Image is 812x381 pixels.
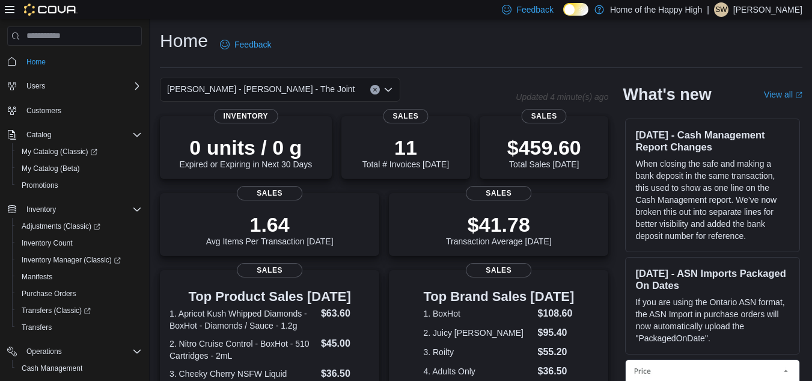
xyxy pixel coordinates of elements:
[12,302,147,319] a: Transfers (Classic)
[12,285,147,302] button: Purchase Orders
[714,2,728,17] div: Shelby Wilkinson
[17,270,142,284] span: Manifests
[22,289,76,299] span: Purchase Orders
[12,360,147,377] button: Cash Management
[12,218,147,235] a: Adjustments (Classic)
[321,336,370,351] dd: $45.00
[17,161,142,176] span: My Catalog (Beta)
[17,320,56,335] a: Transfers
[22,344,142,359] span: Operations
[635,158,790,242] p: When closing the safe and making a bank deposit in the same transaction, this used to show as one...
[22,128,56,142] button: Catalog
[516,92,608,102] p: Updated 4 minute(s) ago
[635,296,790,344] p: If you are using the Ontario ASN format, the ASN Import in purchase orders will now automatically...
[22,238,73,248] span: Inventory Count
[17,287,142,301] span: Purchase Orders
[610,2,702,17] p: Home of the Happy High
[169,290,370,304] h3: Top Product Sales [DATE]
[466,263,532,277] span: Sales
[17,303,96,318] a: Transfers (Classic)
[321,367,370,381] dd: $36.50
[22,104,66,118] a: Customers
[169,308,316,332] dt: 1. Apricot Kush Whipped Diamonds - BoxHot - Diamonds / Sauce - 1.2g
[423,346,533,358] dt: 3. Roilty
[370,85,380,94] button: Clear input
[22,202,142,217] span: Inventory
[169,338,316,362] dt: 2. Nitro Cruise Control - BoxHot - 510 Cartridges - 2mL
[2,78,147,94] button: Users
[160,29,208,53] h1: Home
[26,106,61,116] span: Customers
[22,202,61,217] button: Inventory
[623,85,711,104] h2: What's new
[17,320,142,335] span: Transfers
[383,85,393,94] button: Open list of options
[22,364,82,373] span: Cash Management
[17,144,102,159] a: My Catalog (Classic)
[423,327,533,339] dt: 2. Juicy [PERSON_NAME]
[516,4,553,16] span: Feedback
[237,186,303,200] span: Sales
[423,290,574,304] h3: Top Brand Sales [DATE]
[26,81,45,91] span: Users
[17,303,142,318] span: Transfers (Classic)
[26,57,46,67] span: Home
[321,306,370,321] dd: $63.60
[12,252,147,268] a: Inventory Manager (Classic)
[206,212,334,246] div: Avg Items Per Transaction [DATE]
[179,135,312,160] p: 0 units / 0 g
[26,347,62,356] span: Operations
[12,160,147,177] button: My Catalog (Beta)
[214,109,278,123] span: Inventory
[12,235,147,252] button: Inventory Count
[17,253,126,267] a: Inventory Manager (Classic)
[522,109,567,123] span: Sales
[22,55,50,69] a: Home
[24,4,78,16] img: Cova
[12,177,147,194] button: Promotions
[12,143,147,160] a: My Catalog (Classic)
[22,147,97,156] span: My Catalog (Classic)
[17,219,105,234] a: Adjustments (Classic)
[215,33,276,57] a: Feedback
[446,212,552,237] p: $41.78
[17,178,142,193] span: Promotions
[17,161,85,176] a: My Catalog (Beta)
[237,263,303,277] span: Sales
[22,79,50,93] button: Users
[507,135,581,169] div: Total Sales [DATE]
[12,319,147,336] button: Transfers
[22,54,142,69] span: Home
[17,236,78,250] a: Inventory Count
[635,267,790,291] h3: [DATE] - ASN Imports Packaged On Dates
[563,3,588,16] input: Dark Mode
[17,270,57,284] a: Manifests
[538,345,575,359] dd: $55.20
[2,53,147,70] button: Home
[17,144,142,159] span: My Catalog (Classic)
[22,128,142,142] span: Catalog
[362,135,449,169] div: Total # Invoices [DATE]
[707,2,709,17] p: |
[538,364,575,379] dd: $36.50
[17,287,81,301] a: Purchase Orders
[507,135,581,160] p: $459.60
[22,344,67,359] button: Operations
[206,212,334,237] p: 1.64
[538,326,575,340] dd: $95.40
[2,126,147,143] button: Catalog
[538,306,575,321] dd: $108.60
[17,219,142,234] span: Adjustments (Classic)
[2,102,147,119] button: Customers
[446,212,552,246] div: Transaction Average [DATE]
[733,2,802,17] p: [PERSON_NAME]
[2,343,147,360] button: Operations
[17,236,142,250] span: Inventory Count
[466,186,532,200] span: Sales
[234,39,271,51] span: Feedback
[17,178,63,193] a: Promotions
[22,255,121,265] span: Inventory Manager (Classic)
[22,103,142,118] span: Customers
[17,361,87,376] a: Cash Management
